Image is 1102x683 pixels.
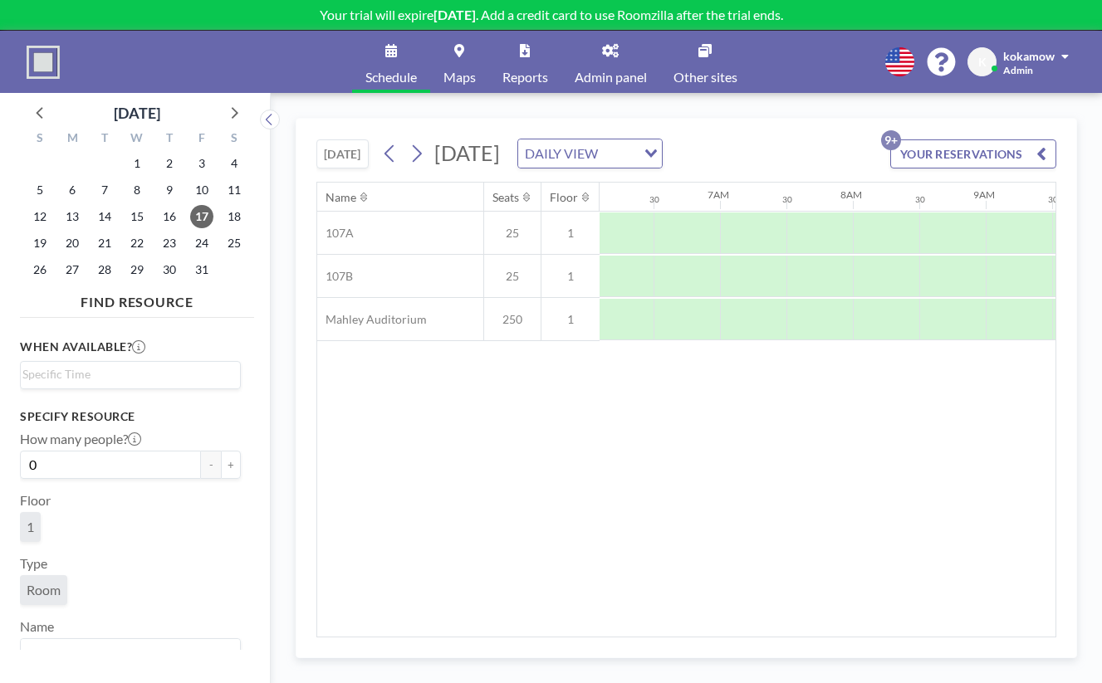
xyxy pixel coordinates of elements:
[190,205,213,228] span: Friday, October 17, 2025
[673,71,737,84] span: Other sites
[93,232,116,255] span: Tuesday, October 21, 2025
[840,188,862,201] div: 8AM
[223,152,246,175] span: Saturday, October 4, 2025
[541,226,600,241] span: 1
[218,129,250,150] div: S
[365,71,417,84] span: Schedule
[190,152,213,175] span: Friday, October 3, 2025
[575,71,647,84] span: Admin panel
[190,178,213,202] span: Friday, October 10, 2025
[352,31,430,93] a: Schedule
[434,140,500,165] span: [DATE]
[61,232,84,255] span: Monday, October 20, 2025
[522,143,601,164] span: DAILY VIEW
[20,555,47,572] label: Type
[603,143,634,164] input: Search for option
[541,312,600,327] span: 1
[561,31,660,93] a: Admin panel
[890,139,1056,168] button: YOUR RESERVATIONS9+
[27,519,34,535] span: 1
[649,194,659,205] div: 30
[158,258,181,281] span: Thursday, October 30, 2025
[121,129,154,150] div: W
[223,232,246,255] span: Saturday, October 25, 2025
[61,205,84,228] span: Monday, October 13, 2025
[316,139,369,168] button: [DATE]
[21,639,240,667] div: Search for option
[443,71,476,84] span: Maps
[978,55,987,70] span: K
[433,7,476,22] b: [DATE]
[20,409,241,424] h3: Specify resource
[190,258,213,281] span: Friday, October 31, 2025
[484,312,541,327] span: 250
[93,205,116,228] span: Tuesday, October 14, 2025
[185,129,218,150] div: F
[89,129,121,150] div: T
[125,152,149,175] span: Wednesday, October 1, 2025
[125,178,149,202] span: Wednesday, October 8, 2025
[221,451,241,479] button: +
[223,178,246,202] span: Saturday, October 11, 2025
[125,232,149,255] span: Wednesday, October 22, 2025
[484,226,541,241] span: 25
[430,31,489,93] a: Maps
[21,362,240,387] div: Search for option
[782,194,792,205] div: 30
[28,258,51,281] span: Sunday, October 26, 2025
[93,258,116,281] span: Tuesday, October 28, 2025
[881,130,901,150] p: 9+
[484,269,541,284] span: 25
[153,129,185,150] div: T
[201,451,221,479] button: -
[28,205,51,228] span: Sunday, October 12, 2025
[24,129,56,150] div: S
[317,226,354,241] span: 107A
[502,71,548,84] span: Reports
[518,139,662,168] div: Search for option
[1003,64,1033,76] span: Admin
[1003,49,1055,63] span: kokamow
[20,431,141,447] label: How many people?
[20,492,51,509] label: Floor
[158,232,181,255] span: Thursday, October 23, 2025
[973,188,995,201] div: 9AM
[61,258,84,281] span: Monday, October 27, 2025
[20,618,54,635] label: Name
[317,269,353,284] span: 107B
[489,31,561,93] a: Reports
[27,582,61,598] span: Room
[22,642,231,664] input: Search for option
[114,101,160,124] div: [DATE]
[223,205,246,228] span: Saturday, October 18, 2025
[28,178,51,202] span: Sunday, October 5, 2025
[125,205,149,228] span: Wednesday, October 15, 2025
[541,269,600,284] span: 1
[56,129,89,150] div: M
[190,232,213,255] span: Friday, October 24, 2025
[22,365,231,383] input: Search for option
[158,205,181,228] span: Thursday, October 16, 2025
[158,152,181,175] span: Thursday, October 2, 2025
[125,258,149,281] span: Wednesday, October 29, 2025
[27,46,60,79] img: organization-logo
[915,194,925,205] div: 30
[317,312,427,327] span: Mahley Auditorium
[28,232,51,255] span: Sunday, October 19, 2025
[708,188,729,201] div: 7AM
[492,190,519,205] div: Seats
[20,287,254,310] h4: FIND RESOURCE
[1048,194,1058,205] div: 30
[93,178,116,202] span: Tuesday, October 7, 2025
[660,31,751,93] a: Other sites
[326,190,356,205] div: Name
[61,178,84,202] span: Monday, October 6, 2025
[550,190,578,205] div: Floor
[158,178,181,202] span: Thursday, October 9, 2025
